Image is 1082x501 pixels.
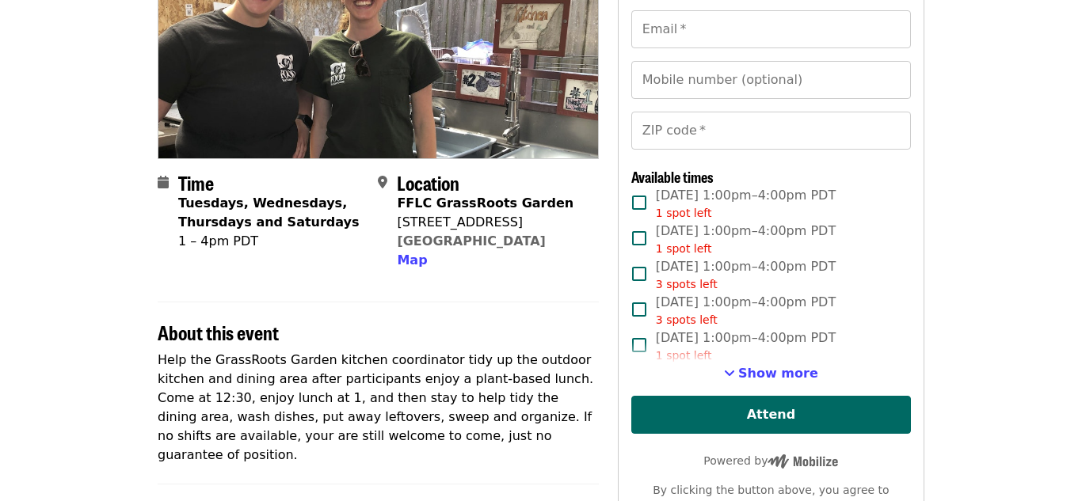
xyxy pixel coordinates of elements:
[656,222,836,257] span: [DATE] 1:00pm–4:00pm PDT
[397,195,573,211] strong: FFLC GrassRoots Garden
[656,242,712,255] span: 1 spot left
[397,169,459,196] span: Location
[378,175,387,190] i: map-marker-alt icon
[397,251,427,270] button: Map
[631,112,911,150] input: ZIP code
[158,351,599,465] p: Help the GrassRoots Garden kitchen coordinator tidy up the outdoor kitchen and dining area after ...
[656,207,712,219] span: 1 spot left
[631,166,714,187] span: Available times
[178,195,360,230] strong: Tuesdays, Wednesdays, Thursdays and Saturdays
[631,10,911,48] input: Email
[397,252,427,268] span: Map
[397,233,545,249] a: [GEOGRAPHIC_DATA]
[656,278,718,290] span: 3 spots left
[656,186,836,222] span: [DATE] 1:00pm–4:00pm PDT
[656,349,712,362] span: 1 spot left
[738,366,818,381] span: Show more
[158,318,279,346] span: About this event
[158,175,169,190] i: calendar icon
[656,313,718,326] span: 3 spots left
[656,257,836,293] span: [DATE] 1:00pm–4:00pm PDT
[703,454,838,467] span: Powered by
[768,454,838,469] img: Powered by Mobilize
[631,396,911,434] button: Attend
[178,232,365,251] div: 1 – 4pm PDT
[397,213,573,232] div: [STREET_ADDRESS]
[631,61,911,99] input: Mobile number (optional)
[724,364,818,383] button: See more timeslots
[656,328,836,364] span: [DATE] 1:00pm–4:00pm PDT
[178,169,214,196] span: Time
[656,293,836,328] span: [DATE] 1:00pm–4:00pm PDT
